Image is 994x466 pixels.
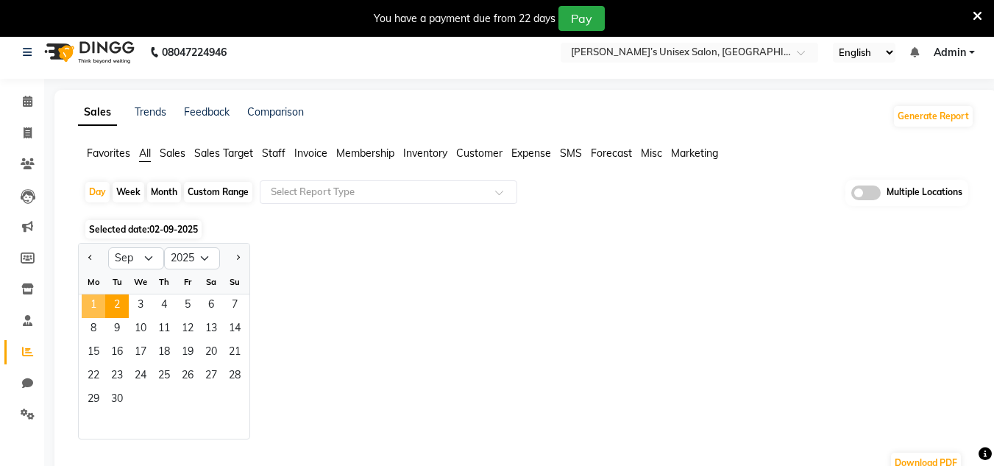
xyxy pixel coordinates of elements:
span: 21 [223,342,246,365]
div: Week [113,182,144,202]
div: Monday, September 22, 2025 [82,365,105,389]
span: 11 [152,318,176,342]
a: Feedback [184,105,230,119]
span: All [139,146,151,160]
span: 30 [105,389,129,412]
span: Sales Target [194,146,253,160]
span: 10 [129,318,152,342]
div: Wednesday, September 17, 2025 [129,342,152,365]
div: Sunday, September 21, 2025 [223,342,246,365]
div: Tuesday, September 16, 2025 [105,342,129,365]
span: 18 [152,342,176,365]
div: Sunday, September 14, 2025 [223,318,246,342]
div: Thursday, September 18, 2025 [152,342,176,365]
span: Admin [934,45,966,60]
select: Select month [108,247,164,269]
div: Saturday, September 27, 2025 [199,365,223,389]
span: Inventory [403,146,447,160]
span: Forecast [591,146,632,160]
span: 8 [82,318,105,342]
div: Wednesday, September 3, 2025 [129,294,152,318]
div: Sunday, September 28, 2025 [223,365,246,389]
div: Monday, September 8, 2025 [82,318,105,342]
div: Wednesday, September 10, 2025 [129,318,152,342]
div: Monday, September 1, 2025 [82,294,105,318]
span: 13 [199,318,223,342]
span: 19 [176,342,199,365]
div: You have a payment due from 22 days [374,11,555,27]
span: Selected date: [85,220,202,239]
span: Multiple Locations [887,186,962,200]
span: 26 [176,365,199,389]
div: Friday, September 26, 2025 [176,365,199,389]
button: Previous month [85,247,96,270]
div: Wednesday, September 24, 2025 [129,365,152,389]
a: Trends [135,105,166,119]
div: We [129,270,152,294]
div: Friday, September 5, 2025 [176,294,199,318]
div: Friday, September 19, 2025 [176,342,199,365]
div: Saturday, September 13, 2025 [199,318,223,342]
div: Tuesday, September 30, 2025 [105,389,129,412]
span: 9 [105,318,129,342]
div: Monday, September 15, 2025 [82,342,105,365]
span: 16 [105,342,129,365]
a: Sales [78,99,117,126]
span: Misc [641,146,662,160]
span: Staff [262,146,285,160]
div: Sa [199,270,223,294]
div: Friday, September 12, 2025 [176,318,199,342]
div: Saturday, September 6, 2025 [199,294,223,318]
span: 12 [176,318,199,342]
span: 7 [223,294,246,318]
div: Saturday, September 20, 2025 [199,342,223,365]
span: 4 [152,294,176,318]
div: Tuesday, September 23, 2025 [105,365,129,389]
span: SMS [560,146,582,160]
div: Thursday, September 25, 2025 [152,365,176,389]
span: Expense [511,146,551,160]
div: Monday, September 29, 2025 [82,389,105,412]
button: Generate Report [894,106,973,127]
span: 3 [129,294,152,318]
button: Next month [232,247,244,270]
a: Comparison [247,105,304,119]
span: 28 [223,365,246,389]
div: Mo [82,270,105,294]
span: Membership [336,146,394,160]
div: Day [85,182,110,202]
div: Tu [105,270,129,294]
select: Select year [164,247,220,269]
span: 17 [129,342,152,365]
span: 02-09-2025 [149,224,198,235]
button: Pay [558,6,605,31]
span: 5 [176,294,199,318]
div: Custom Range [184,182,252,202]
span: 22 [82,365,105,389]
span: 15 [82,342,105,365]
div: Thursday, September 11, 2025 [152,318,176,342]
div: Tuesday, September 2, 2025 [105,294,129,318]
div: Tuesday, September 9, 2025 [105,318,129,342]
div: Sunday, September 7, 2025 [223,294,246,318]
span: 1 [82,294,105,318]
span: 14 [223,318,246,342]
span: 29 [82,389,105,412]
span: 20 [199,342,223,365]
span: Marketing [671,146,718,160]
span: 24 [129,365,152,389]
div: Month [147,182,181,202]
span: 2 [105,294,129,318]
span: 23 [105,365,129,389]
span: 6 [199,294,223,318]
span: 27 [199,365,223,389]
div: Th [152,270,176,294]
span: Favorites [87,146,130,160]
b: 08047224946 [162,32,227,73]
div: Su [223,270,246,294]
span: Sales [160,146,185,160]
div: Fr [176,270,199,294]
span: Invoice [294,146,327,160]
div: Thursday, September 4, 2025 [152,294,176,318]
span: 25 [152,365,176,389]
